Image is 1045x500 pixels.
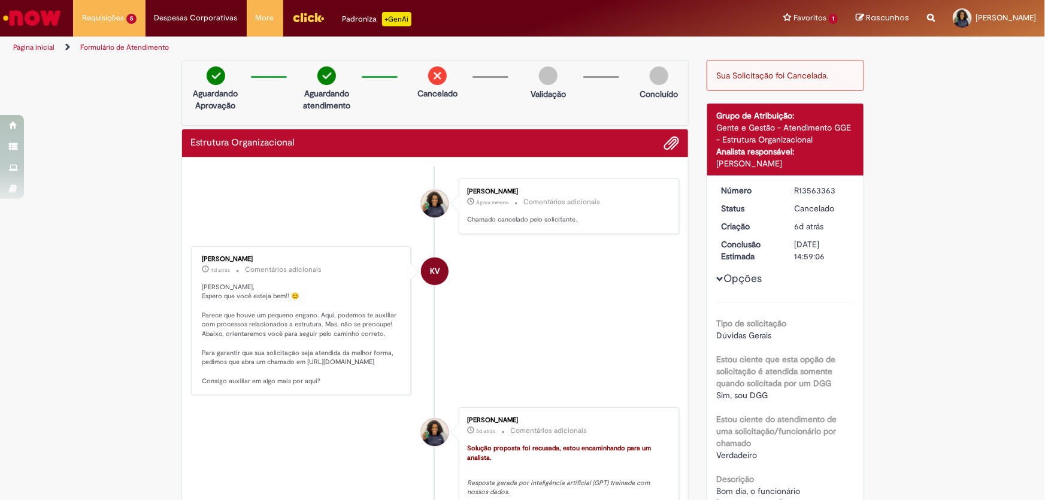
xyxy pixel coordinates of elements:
ul: Trilhas de página [9,37,687,59]
div: Gente e Gestão - Atendimento GGE - Estrutura Organizacional [716,122,855,146]
div: [DATE] 14:59:06 [795,238,850,262]
div: Grupo de Atribuição: [716,110,855,122]
time: 26/09/2025 13:54:18 [211,266,231,274]
span: [PERSON_NAME] [976,13,1036,23]
div: 24/09/2025 14:41:43 [795,220,850,232]
b: Estou ciente do atendimento de uma solicitação/funcionário por chamado [716,414,837,449]
img: remove.png [428,66,447,85]
a: Página inicial [13,43,54,52]
p: Aguardando atendimento [298,87,356,111]
dt: Conclusão Estimada [712,238,786,262]
img: click_logo_yellow_360x200.png [292,8,325,26]
span: 5 [126,14,137,24]
dt: Número [712,184,786,196]
font: Solução proposta foi recusada, estou encaminhando para um analista. [467,444,653,462]
dt: Criação [712,220,786,232]
p: Cancelado [417,87,458,99]
dt: Status [712,202,786,214]
img: check-circle-green.png [207,66,225,85]
img: img-circle-grey.png [539,66,558,85]
button: Adicionar anexos [664,135,679,151]
div: Analista responsável: [716,146,855,157]
span: 5d atrás [476,428,495,435]
small: Comentários adicionais [246,265,322,275]
p: +GenAi [382,12,411,26]
img: img-circle-grey.png [650,66,668,85]
span: 6d atrás [795,221,824,232]
small: Comentários adicionais [523,197,600,207]
time: 26/09/2025 11:53:28 [476,428,495,435]
div: Karine Vieira [421,257,449,285]
div: Padroniza [343,12,411,26]
img: check-circle-green.png [317,66,336,85]
b: Tipo de solicitação [716,318,786,329]
div: R13563363 [795,184,850,196]
div: Sua Solicitação foi Cancelada. [707,60,864,91]
p: Aguardando Aprovação [187,87,245,111]
div: [PERSON_NAME] [467,417,667,424]
span: 4d atrás [211,266,231,274]
span: Agora mesmo [476,199,508,206]
b: Descrição [716,474,754,484]
span: Dúvidas Gerais [716,330,771,341]
a: Formulário de Atendimento [80,43,169,52]
p: Chamado cancelado pelo solicitante. [467,215,667,225]
span: Sim, sou DGG [716,390,768,401]
span: 1 [829,14,838,24]
p: Validação [531,88,566,100]
div: [PERSON_NAME] [202,256,402,263]
span: Requisições [82,12,124,24]
span: Rascunhos [866,12,909,23]
span: Favoritos [793,12,826,24]
span: KV [430,257,440,286]
h2: Estrutura Organizacional Histórico de tíquete [191,138,295,149]
div: Thamara Novais De Almeida [421,419,449,446]
small: Comentários adicionais [510,426,587,436]
b: Estou ciente que esta opção de solicitação é atendida somente quando solicitada por um DGG [716,354,835,389]
time: 30/09/2025 12:04:41 [476,199,508,206]
span: Despesas Corporativas [155,12,238,24]
p: Concluído [640,88,678,100]
span: More [256,12,274,24]
img: ServiceNow [1,6,63,30]
p: [PERSON_NAME], Espero que você esteja bem!! 😊 Parece que houve um pequeno engano. Aqui, podemos t... [202,283,402,386]
div: [PERSON_NAME] [467,188,667,195]
div: Cancelado [795,202,850,214]
div: Thamara Novais De Almeida [421,190,449,217]
div: [PERSON_NAME] [716,157,855,169]
a: Rascunhos [856,13,909,24]
time: 24/09/2025 14:41:43 [795,221,824,232]
em: Resposta gerada por inteligência artificial (GPT) treinada com nossos dados. [467,478,652,497]
span: Verdadeiro [716,450,757,460]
